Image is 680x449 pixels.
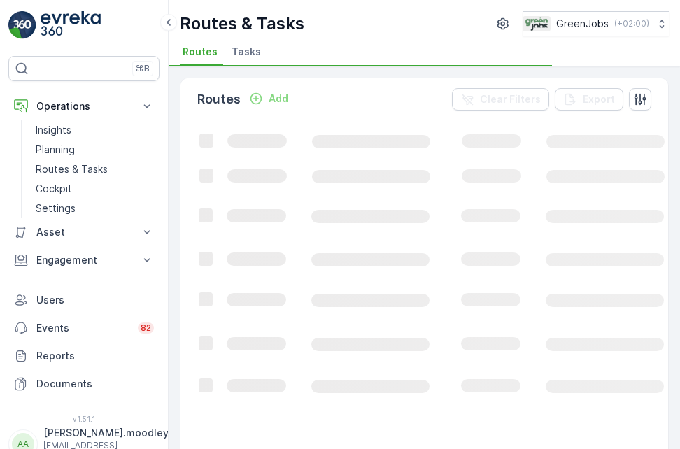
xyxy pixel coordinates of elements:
[36,293,154,307] p: Users
[269,92,288,106] p: Add
[583,92,615,106] p: Export
[8,92,160,120] button: Operations
[8,342,160,370] a: Reports
[614,18,649,29] p: ( +02:00 )
[556,17,609,31] p: GreenJobs
[480,92,541,106] p: Clear Filters
[183,45,218,59] span: Routes
[36,143,75,157] p: Planning
[8,314,160,342] a: Events82
[8,286,160,314] a: Users
[8,370,160,398] a: Documents
[232,45,261,59] span: Tasks
[36,321,129,335] p: Events
[36,182,72,196] p: Cockpit
[180,13,304,35] p: Routes & Tasks
[136,63,150,74] p: ⌘B
[8,11,36,39] img: logo
[30,199,160,218] a: Settings
[243,90,294,107] button: Add
[197,90,241,109] p: Routes
[41,11,101,39] img: logo_light-DOdMpM7g.png
[36,201,76,215] p: Settings
[30,179,160,199] a: Cockpit
[8,415,160,423] span: v 1.51.1
[555,88,623,111] button: Export
[30,159,160,179] a: Routes & Tasks
[8,246,160,274] button: Engagement
[36,377,154,391] p: Documents
[30,120,160,140] a: Insights
[36,162,108,176] p: Routes & Tasks
[452,88,549,111] button: Clear Filters
[36,253,132,267] p: Engagement
[36,225,132,239] p: Asset
[523,11,669,36] button: GreenJobs(+02:00)
[8,218,160,246] button: Asset
[36,349,154,363] p: Reports
[36,123,71,137] p: Insights
[36,99,132,113] p: Operations
[523,16,551,31] img: Green_Jobs_Logo.png
[141,322,151,334] p: 82
[43,426,169,440] p: [PERSON_NAME].moodley
[30,140,160,159] a: Planning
